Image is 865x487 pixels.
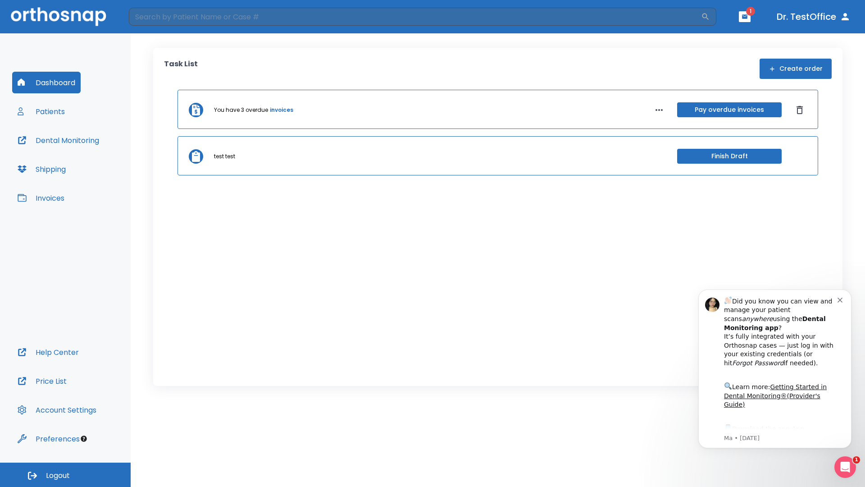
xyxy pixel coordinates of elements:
[129,8,701,26] input: Search by Patient Name or Case #
[12,341,84,363] button: Help Center
[853,456,860,464] span: 1
[773,9,854,25] button: Dr. TestOffice
[39,147,153,193] div: Download the app: | ​ Let us know if you need help getting started!
[80,435,88,443] div: Tooltip anchor
[12,428,85,450] button: Preferences
[792,103,807,117] button: Dismiss
[11,7,106,26] img: Orthosnap
[12,101,70,122] button: Patients
[677,149,782,164] button: Finish Draft
[214,152,235,161] p: test test
[12,187,70,209] button: Invoices
[834,456,856,478] iframe: Intercom live chat
[12,370,72,392] button: Price List
[760,59,832,79] button: Create order
[12,72,81,93] button: Dashboard
[39,149,119,165] a: App Store
[685,276,865,463] iframe: Intercom notifications message
[746,7,755,16] span: 1
[153,19,160,27] button: Dismiss notification
[270,106,293,114] a: invoices
[214,106,268,114] p: You have 3 overdue
[677,102,782,117] button: Pay overdue invoices
[39,158,153,166] p: Message from Ma, sent 1w ago
[12,158,71,180] button: Shipping
[164,59,198,79] p: Task List
[12,129,105,151] button: Dental Monitoring
[12,399,102,421] button: Account Settings
[46,471,70,481] span: Logout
